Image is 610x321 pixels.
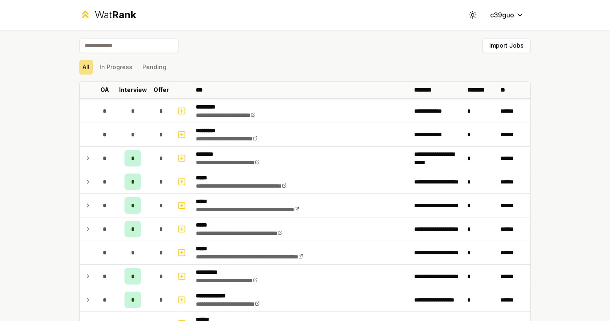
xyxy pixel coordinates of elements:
button: c39guo [483,7,531,22]
button: All [79,60,93,75]
button: Import Jobs [482,38,531,53]
span: c39guo [490,10,514,20]
button: In Progress [96,60,136,75]
div: Wat [95,8,136,22]
a: WatRank [79,8,136,22]
button: Pending [139,60,170,75]
span: Rank [112,9,136,21]
p: Interview [119,86,147,94]
p: Offer [154,86,169,94]
p: OA [100,86,109,94]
